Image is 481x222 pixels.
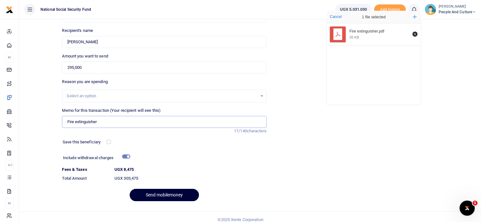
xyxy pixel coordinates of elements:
span: Add money [374,4,406,15]
button: Remove file [411,31,418,38]
h6: UGX 303,475 [114,176,267,181]
li: M [5,198,14,208]
h6: Include withdrawal charges [63,155,127,160]
label: UGX 8,475 [114,166,134,173]
input: Enter extra information [62,116,266,128]
div: 35 KB [349,35,359,39]
img: logo-small [6,6,13,14]
div: 1 file selected [347,11,401,23]
div: Select an option [67,93,257,99]
span: 17/140 [234,129,247,133]
li: Toup your wallet [374,4,406,15]
span: UGX 5,031,030 [340,6,367,13]
a: logo-small logo-large logo-large [6,7,13,12]
label: Recipient's name [62,27,93,34]
a: Add money [374,7,406,11]
dt: Fees & Taxes [59,166,112,173]
img: profile-user [425,4,436,15]
input: Loading name... [62,36,266,48]
li: Wallet ballance [333,4,374,15]
li: Ac [5,160,14,170]
label: Amount you want to send [62,53,108,59]
button: Add more files [410,12,419,21]
span: People and Culture [439,9,476,15]
input: UGX [62,62,266,74]
h6: Total Amount [62,176,109,181]
a: UGX 5,031,030 [335,4,372,15]
div: Fire extinguisher.pdf [349,29,409,34]
label: Memo for this transaction (Your recipient will see this) [62,107,161,114]
small: [PERSON_NAME] [439,4,476,9]
li: M [5,52,14,63]
span: characters [247,129,267,133]
span: National Social Security Fund [38,7,94,12]
iframe: Intercom live chat [459,201,475,216]
div: File Uploader [326,10,421,105]
button: Send mobilemoney [130,189,199,201]
span: 1 [472,201,478,206]
label: Reason you are spending [62,79,108,85]
a: profile-user [PERSON_NAME] People and Culture [425,4,476,15]
button: Cancel [328,13,343,21]
label: Save this beneficiary [63,139,101,145]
